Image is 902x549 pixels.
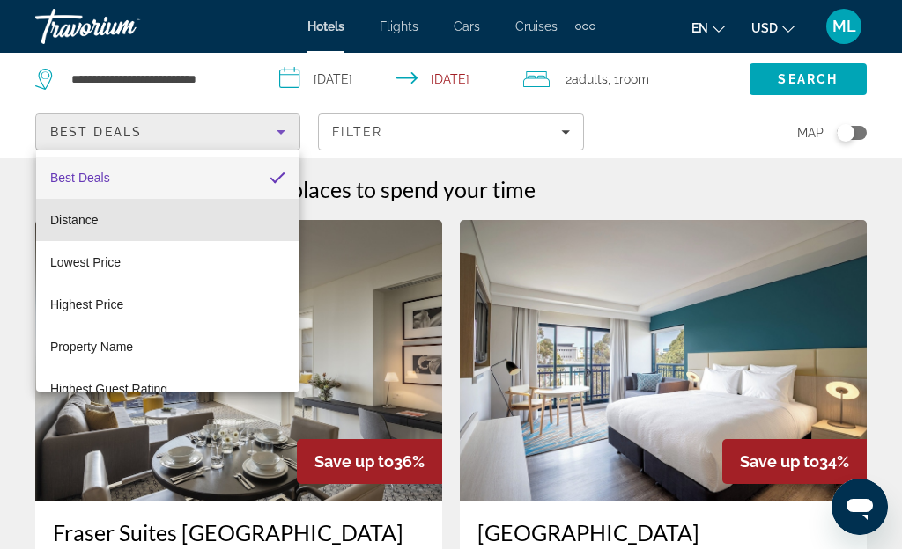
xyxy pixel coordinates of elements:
span: Distance [50,213,98,227]
span: Best Deals [50,171,110,185]
iframe: Button to launch messaging window [832,479,888,535]
span: Highest Guest Rating [50,382,167,396]
div: Sort by [36,150,299,392]
span: Property Name [50,340,133,354]
span: Highest Price [50,297,123,311]
span: Lowest Price [50,255,121,269]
